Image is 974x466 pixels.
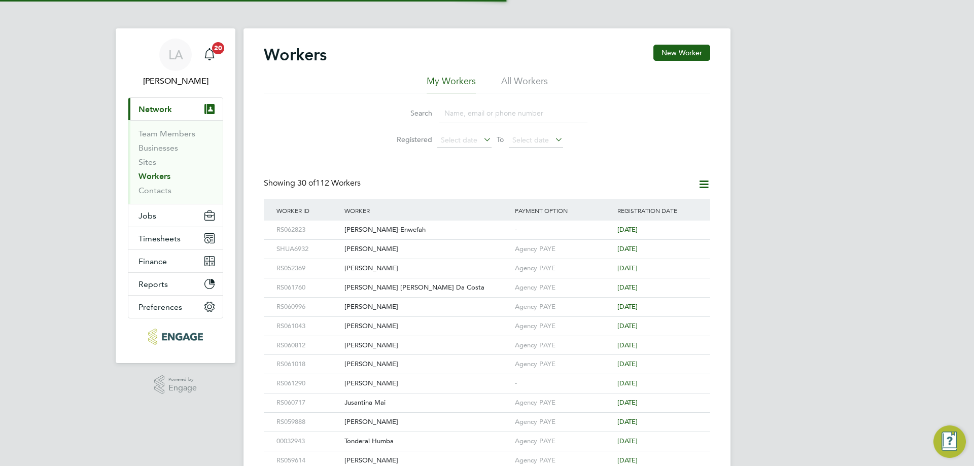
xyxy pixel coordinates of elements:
[274,374,342,393] div: RS061290
[274,220,700,229] a: RS062823[PERSON_NAME]-Enwefah-[DATE]
[274,298,342,316] div: RS060996
[264,45,327,65] h2: Workers
[274,239,700,248] a: SHUA6932[PERSON_NAME]Agency PAYE[DATE]
[274,297,700,306] a: RS060996[PERSON_NAME]Agency PAYE[DATE]
[933,425,966,458] button: Engage Resource Center
[274,413,342,432] div: RS059888
[274,374,700,382] a: RS061290[PERSON_NAME]-[DATE]
[615,199,700,222] div: Registration Date
[264,178,363,189] div: Showing
[128,39,223,87] a: LA[PERSON_NAME]
[274,221,342,239] div: RS062823
[342,336,512,355] div: [PERSON_NAME]
[274,393,342,412] div: RS060717
[342,355,512,374] div: [PERSON_NAME]
[342,221,512,239] div: [PERSON_NAME]-Enwefah
[342,393,512,412] div: Jusantina Mai
[138,186,171,195] a: Contacts
[512,221,615,239] div: -
[138,211,156,221] span: Jobs
[617,264,638,272] span: [DATE]
[617,360,638,368] span: [DATE]
[116,28,235,363] nav: Main navigation
[212,42,224,54] span: 20
[512,432,615,451] div: Agency PAYE
[168,384,197,392] span: Engage
[128,296,223,318] button: Preferences
[512,413,615,432] div: Agency PAYE
[274,199,342,222] div: Worker ID
[342,317,512,336] div: [PERSON_NAME]
[512,278,615,297] div: Agency PAYE
[274,259,700,267] a: RS052369[PERSON_NAME]Agency PAYE[DATE]
[427,75,476,93] li: My Workers
[342,374,512,393] div: [PERSON_NAME]
[274,412,700,421] a: RS059888[PERSON_NAME]Agency PAYE[DATE]
[342,298,512,316] div: [PERSON_NAME]
[617,437,638,445] span: [DATE]
[138,129,195,138] a: Team Members
[138,104,172,114] span: Network
[128,120,223,204] div: Network
[617,302,638,311] span: [DATE]
[138,171,170,181] a: Workers
[274,316,700,325] a: RS061043[PERSON_NAME]Agency PAYE[DATE]
[154,375,197,395] a: Powered byEngage
[387,135,432,144] label: Registered
[617,283,638,292] span: [DATE]
[494,133,507,146] span: To
[138,302,182,312] span: Preferences
[342,432,512,451] div: Tonderai Humba
[512,336,615,355] div: Agency PAYE
[274,317,342,336] div: RS061043
[138,257,167,266] span: Finance
[342,278,512,297] div: [PERSON_NAME] [PERSON_NAME] Da Costa
[387,109,432,118] label: Search
[653,45,710,61] button: New Worker
[297,178,361,188] span: 112 Workers
[512,135,549,145] span: Select date
[617,321,638,330] span: [DATE]
[274,336,700,344] a: RS060812[PERSON_NAME]Agency PAYE[DATE]
[168,48,183,61] span: LA
[501,75,548,93] li: All Workers
[441,135,477,145] span: Select date
[342,199,512,222] div: Worker
[297,178,316,188] span: 30 of
[342,259,512,278] div: [PERSON_NAME]
[128,250,223,272] button: Finance
[512,317,615,336] div: Agency PAYE
[439,103,587,123] input: Name, email or phone number
[512,259,615,278] div: Agency PAYE
[512,199,615,222] div: Payment Option
[617,398,638,407] span: [DATE]
[512,393,615,412] div: Agency PAYE
[138,143,178,153] a: Businesses
[617,456,638,464] span: [DATE]
[199,39,220,71] a: 20
[128,204,223,227] button: Jobs
[274,278,342,297] div: RS061760
[274,354,700,363] a: RS061018[PERSON_NAME]Agency PAYE[DATE]
[128,273,223,295] button: Reports
[617,244,638,253] span: [DATE]
[274,355,342,374] div: RS061018
[274,432,342,451] div: 00032943
[617,379,638,387] span: [DATE]
[617,417,638,426] span: [DATE]
[274,432,700,440] a: 00032943Tonderai HumbaAgency PAYE[DATE]
[512,298,615,316] div: Agency PAYE
[274,259,342,278] div: RS052369
[148,329,202,345] img: rec-solutions-logo-retina.png
[342,240,512,259] div: [PERSON_NAME]
[128,329,223,345] a: Go to home page
[342,413,512,432] div: [PERSON_NAME]
[512,240,615,259] div: Agency PAYE
[274,240,342,259] div: SHUA6932
[274,393,700,402] a: RS060717Jusantina MaiAgency PAYE[DATE]
[512,355,615,374] div: Agency PAYE
[128,227,223,249] button: Timesheets
[274,451,700,459] a: RS059614[PERSON_NAME]Agency PAYE[DATE]
[617,225,638,234] span: [DATE]
[138,234,181,243] span: Timesheets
